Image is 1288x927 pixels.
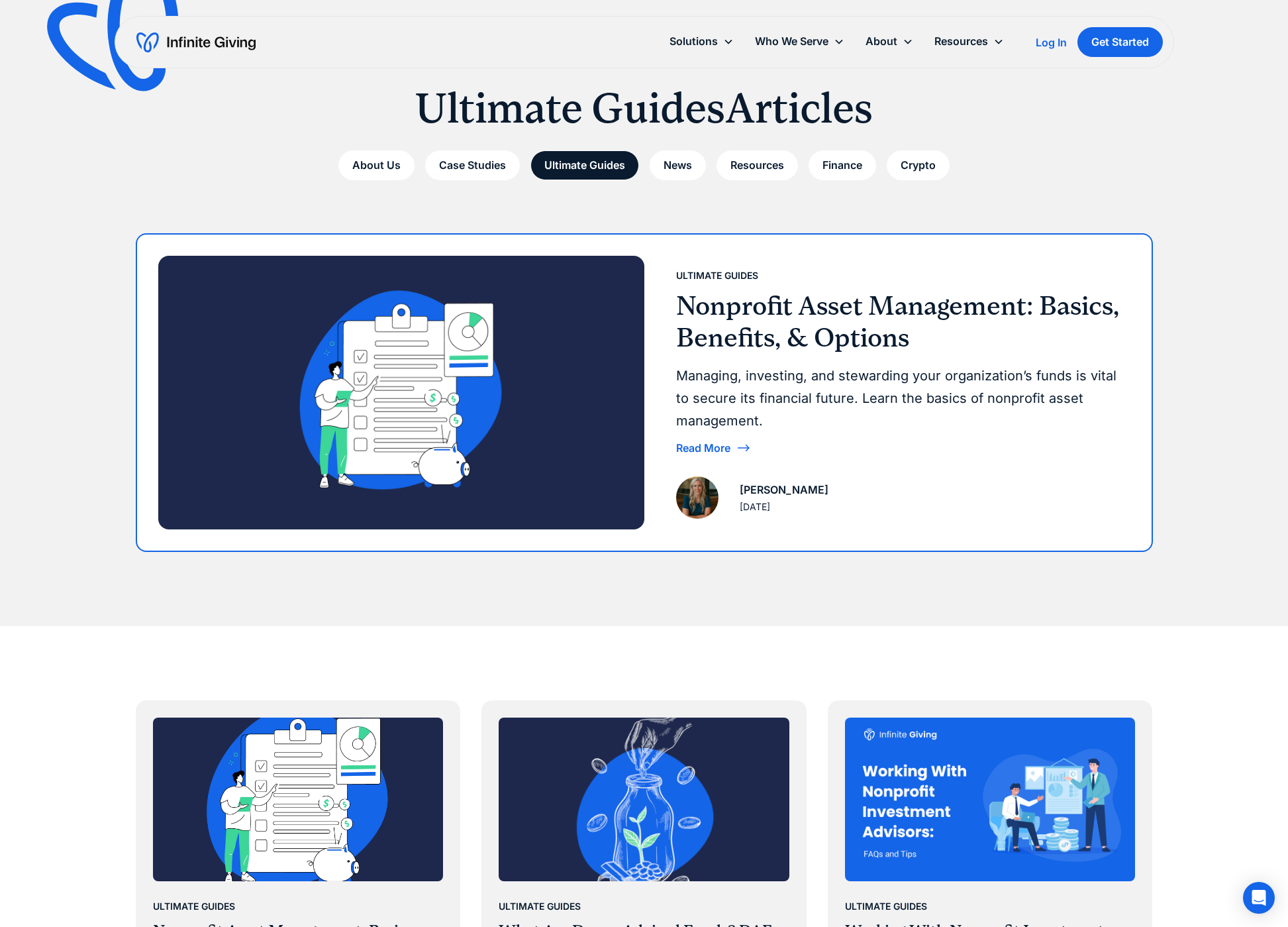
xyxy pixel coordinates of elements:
div: Open Intercom Messenger [1243,882,1275,914]
div: Solutions [669,32,718,50]
div: Ultimate Guides [845,899,927,914]
a: Ultimate GuidesNonprofit Asset Management: Basics, Benefits, & OptionsManaging, investing, and st... [137,235,1152,551]
a: Crypto [887,150,950,180]
a: Resources [717,150,798,180]
div: Log In [1036,37,1067,48]
div: Resources [924,27,1015,56]
h1: Ultimate Guides [415,82,725,135]
a: Case Studies [425,150,520,180]
a: Finance [809,150,876,180]
div: About [855,27,924,56]
div: Who We Serve [744,27,855,56]
div: Solutions [659,27,744,56]
a: Log In [1036,34,1067,50]
div: Managing, investing, and stewarding your organization’s funds is vital to secure its financial fu... [676,364,1120,432]
div: Ultimate Guides [676,268,758,284]
div: [PERSON_NAME] [740,481,828,499]
div: Ultimate Guides [499,899,581,914]
a: News [650,150,706,180]
div: Ultimate Guides [153,899,235,914]
div: Resources [934,32,988,50]
a: Get Started [1077,27,1163,57]
a: Ultimate Guides [530,150,639,180]
div: Read More [676,443,730,453]
div: About [866,32,897,50]
h3: Nonprofit Asset Management: Basics, Benefits, & Options [676,290,1120,354]
h1: Articles [725,82,873,135]
div: Who We Serve [755,32,828,50]
a: home [136,32,256,53]
a: About Us [338,150,415,180]
div: [DATE] [740,499,770,515]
